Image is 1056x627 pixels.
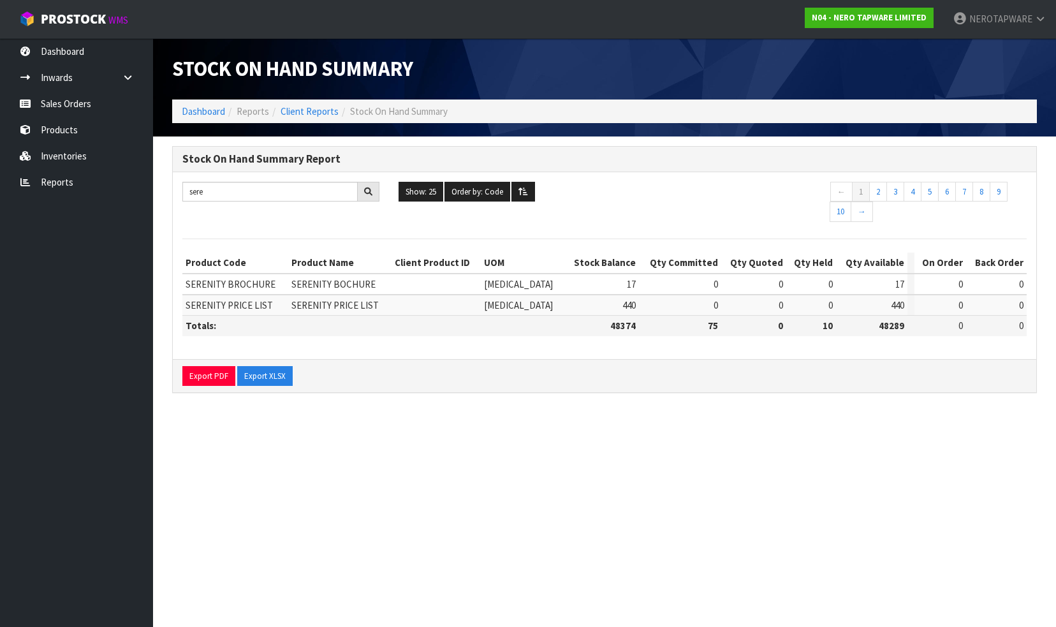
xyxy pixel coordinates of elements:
th: Client Product ID [392,253,481,273]
span: Reports [237,105,269,117]
a: 6 [938,182,956,202]
span: 0 [828,278,833,290]
a: 2 [869,182,887,202]
span: 0 [958,299,963,311]
strong: Totals: [186,320,216,332]
a: Client Reports [281,105,339,117]
span: 0 [958,320,963,332]
a: 4 [904,182,921,202]
button: Show: 25 [399,182,443,202]
th: UOM [481,253,564,273]
a: 1 [852,182,870,202]
strong: 10 [823,320,833,332]
span: 0 [828,299,833,311]
span: SERENITY PRICE LIST [186,299,273,311]
span: 17 [895,278,904,290]
span: 0 [779,299,783,311]
strong: 48289 [879,320,904,332]
th: On Order [914,253,966,273]
span: Stock On Hand Summary [172,55,413,82]
strong: 0 [778,320,783,332]
span: SERENITY BROCHURE [186,278,275,290]
span: [MEDICAL_DATA] [484,299,553,311]
strong: 48374 [610,320,636,332]
small: WMS [108,14,128,26]
th: Qty Committed [639,253,721,273]
span: 0 [1019,278,1023,290]
span: NEROTAPWARE [969,13,1032,25]
nav: Page navigation [830,182,1027,225]
span: 0 [779,278,783,290]
button: Order by: Code [444,182,510,202]
th: Qty Held [786,253,836,273]
span: 0 [1019,320,1023,332]
th: Product Code [182,253,288,273]
span: 0 [1019,299,1023,311]
th: Stock Balance [564,253,639,273]
button: Export XLSX [237,366,293,387]
h3: Stock On Hand Summary Report [182,153,1027,165]
a: 10 [830,202,851,222]
a: Dashboard [182,105,225,117]
span: SERENITY PRICE LIST [291,299,379,311]
span: SERENITY BOCHURE [291,278,376,290]
span: [MEDICAL_DATA] [484,278,553,290]
th: Qty Available [836,253,907,273]
span: 0 [714,299,718,311]
th: Product Name [288,253,392,273]
th: Back Order [966,253,1027,273]
a: → [851,202,873,222]
img: cube-alt.png [19,11,35,27]
a: 5 [921,182,939,202]
a: 8 [972,182,990,202]
strong: 75 [708,320,718,332]
span: 440 [622,299,636,311]
a: ← [830,182,853,202]
th: Qty Quoted [721,253,786,273]
input: Search [182,182,358,202]
span: 17 [627,278,636,290]
strong: N04 - NERO TAPWARE LIMITED [812,12,927,23]
a: 3 [886,182,904,202]
span: 440 [891,299,904,311]
span: 0 [958,278,963,290]
span: 0 [714,278,718,290]
span: ProStock [41,11,106,27]
span: Stock On Hand Summary [350,105,448,117]
a: 9 [990,182,1008,202]
button: Export PDF [182,366,235,387]
a: 7 [955,182,973,202]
